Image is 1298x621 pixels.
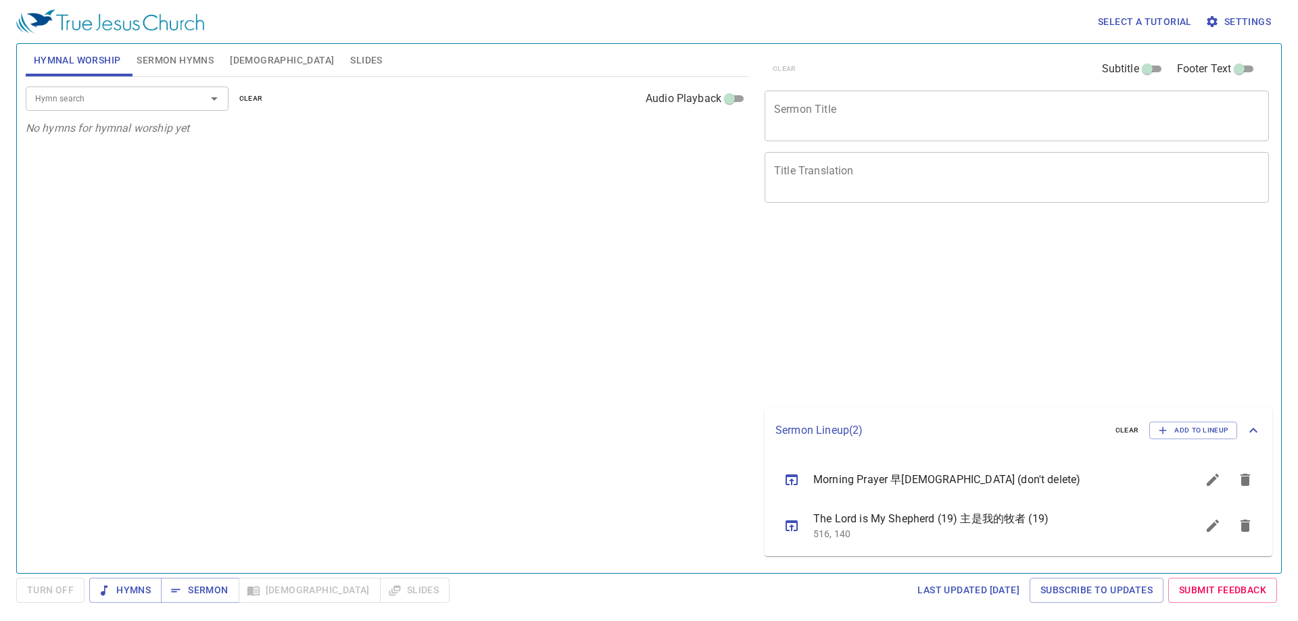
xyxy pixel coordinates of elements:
span: Select a tutorial [1098,14,1192,30]
span: Subscribe to Updates [1040,582,1153,599]
span: Sermon Hymns [137,52,214,69]
span: Sermon [172,582,228,599]
button: Settings [1203,9,1276,34]
i: No hymns for hymnal worship yet [26,122,190,134]
div: Sermon Lineup(2)clearAdd to Lineup [765,408,1272,453]
p: Sermon Lineup ( 2 ) [775,422,1105,439]
ul: sermon lineup list [765,453,1272,555]
p: 516, 140 [813,527,1164,541]
span: Footer Text [1177,61,1232,77]
a: Submit Feedback [1168,578,1277,603]
span: clear [239,93,263,105]
button: Add to Lineup [1149,422,1237,439]
span: The Lord is My Shepherd (19) 主是我的牧者 (19) [813,511,1164,527]
span: Last updated [DATE] [917,582,1019,599]
button: Hymns [89,578,162,603]
span: Morning Prayer 早[DEMOGRAPHIC_DATA] (don't delete) [813,472,1164,488]
span: Subtitle [1102,61,1139,77]
button: clear [231,91,271,107]
button: Select a tutorial [1092,9,1197,34]
a: Last updated [DATE] [912,578,1025,603]
button: clear [1107,422,1147,439]
span: Submit Feedback [1179,582,1266,599]
span: Settings [1208,14,1271,30]
span: Audio Playback [646,91,721,107]
span: Add to Lineup [1158,424,1228,437]
a: Subscribe to Updates [1030,578,1163,603]
span: [DEMOGRAPHIC_DATA] [230,52,334,69]
button: Open [205,89,224,108]
img: True Jesus Church [16,9,204,34]
iframe: from-child [759,217,1170,403]
span: Slides [350,52,382,69]
button: Sermon [161,578,239,603]
span: clear [1115,424,1139,437]
span: Hymnal Worship [34,52,121,69]
span: Hymns [100,582,151,599]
